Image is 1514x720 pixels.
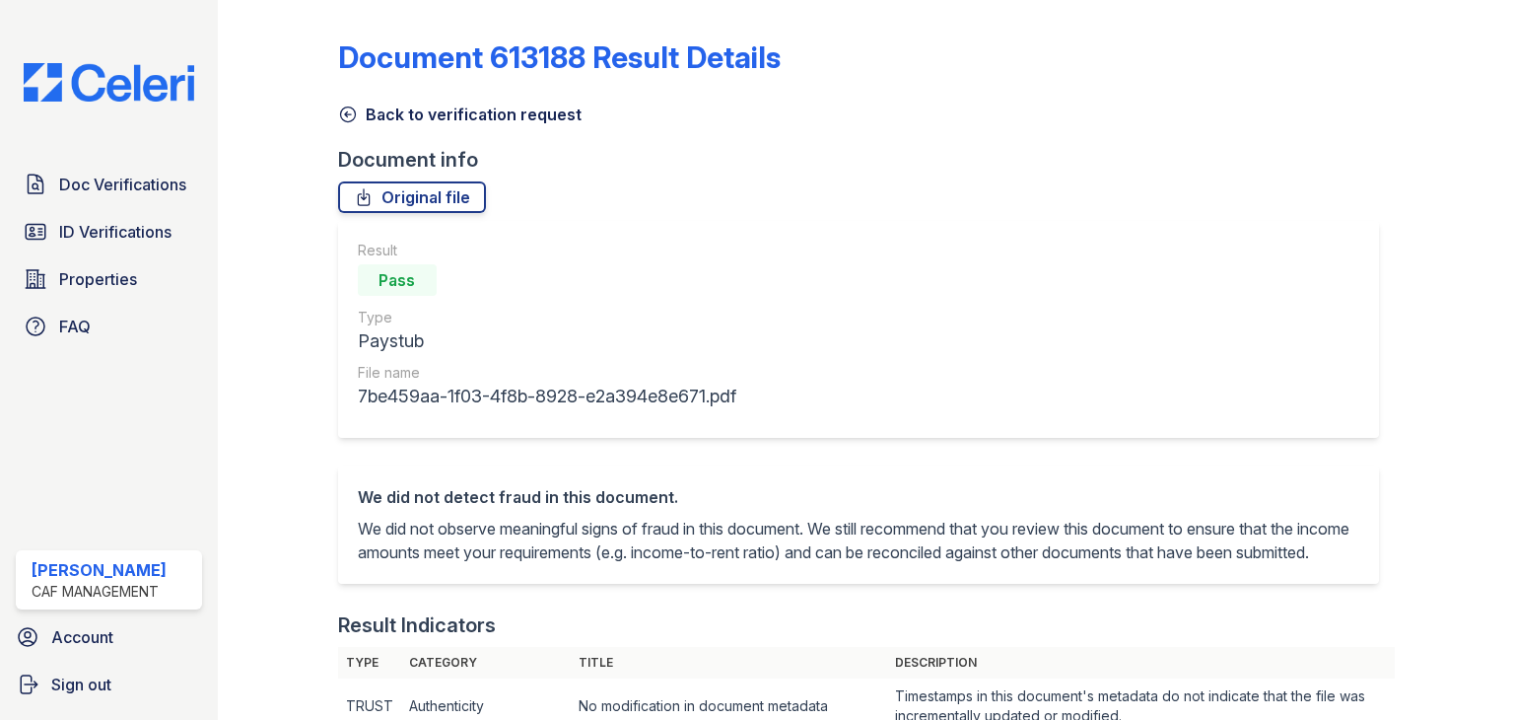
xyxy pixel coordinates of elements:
div: Result [358,241,736,260]
iframe: chat widget [1431,641,1494,700]
span: Sign out [51,673,111,696]
a: Document 613188 Result Details [338,39,781,75]
span: Properties [59,267,137,291]
div: Pass [358,264,437,296]
span: Doc Verifications [59,173,186,196]
img: CE_Logo_Blue-a8612792a0a2168367f1c8372b55b34899dd931a85d93a1a3d3e32e68fde9ad4.png [8,63,210,102]
div: We did not detect fraud in this document. [358,485,1359,509]
div: 7be459aa-1f03-4f8b-8928-e2a394e8e671.pdf [358,383,736,410]
div: File name [358,363,736,383]
div: Type [358,308,736,327]
a: Doc Verifications [16,165,202,204]
a: FAQ [16,307,202,346]
th: Type [338,647,401,679]
a: Back to verification request [338,103,582,126]
div: CAF Management [32,582,167,602]
th: Description [887,647,1395,679]
div: Document info [338,146,1395,174]
div: [PERSON_NAME] [32,558,167,582]
a: Original file [338,181,486,213]
a: Sign out [8,665,210,704]
th: Title [571,647,886,679]
span: FAQ [59,315,91,338]
span: Account [51,625,113,649]
div: Result Indicators [338,612,496,639]
a: Account [8,617,210,657]
p: We did not observe meaningful signs of fraud in this document. We still recommend that you review... [358,517,1359,564]
th: Category [401,647,571,679]
span: ID Verifications [59,220,172,244]
a: Properties [16,259,202,299]
div: Paystub [358,327,736,355]
a: ID Verifications [16,212,202,252]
